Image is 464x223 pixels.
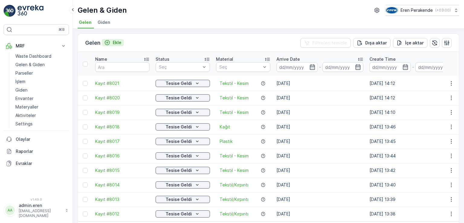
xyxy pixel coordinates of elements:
[166,196,192,202] p: Tesise Geldi
[4,145,69,157] a: Raporlar
[83,95,88,100] div: Toggle Row Selected
[16,160,66,166] p: Evraklar
[166,211,192,217] p: Tesise Geldi
[220,182,248,188] a: Tekstil/Kırpıntı
[83,168,88,173] div: Toggle Row Selected
[15,87,27,93] p: Giden
[20,99,44,104] span: Kayıt #8021
[322,62,364,72] input: dd/mm/yyyy
[220,138,233,144] span: Plastik
[95,62,150,72] input: Ara
[220,109,249,115] a: Tekstil - Kesim
[95,138,150,144] a: Kayıt #8017
[13,60,69,69] a: Gelen & Giden
[13,77,69,86] a: İşlem
[273,163,366,178] td: [DATE]
[95,167,150,173] a: Kayıt #8015
[156,109,210,116] button: Tesise Geldi
[273,192,366,207] td: [DATE]
[366,134,459,149] td: [DATE] 13:45
[83,110,88,115] div: Toggle Row Selected
[319,63,321,71] p: -
[273,149,366,163] td: [DATE]
[95,182,150,188] a: Kayıt #8014
[385,5,459,16] button: Eren Perakende(+03:00)
[5,109,32,114] span: Arrive Date :
[366,91,459,105] td: [DATE] 14:12
[16,148,66,154] p: Raporlar
[393,38,427,48] button: İçe aktar
[29,139,48,144] span: Devanlay
[366,120,459,134] td: [DATE] 13:46
[366,207,459,221] td: [DATE] 13:38
[95,95,150,101] span: Kayıt #8020
[366,149,459,163] td: [DATE] 13:44
[95,109,150,115] a: Kayıt #8019
[220,80,249,86] a: Tekstil - Kesim
[85,39,101,47] p: Gelen
[38,119,70,124] span: Tekstil - Kesim
[220,167,249,173] a: Tekstil - Kesim
[113,40,121,46] p: Ekle
[216,56,233,62] p: Material
[83,197,88,202] div: Toggle Row Selected
[401,7,433,13] p: Eren Perakende
[156,123,210,131] button: Tesise Geldi
[4,198,69,201] span: v 1.49.0
[273,178,366,192] td: [DATE]
[102,39,124,46] button: Ekle
[78,5,127,15] p: Gelen & Giden
[5,159,19,164] span: İçerik :
[95,196,150,202] a: Kayıt #8013
[15,79,25,85] p: İşlem
[4,40,69,52] button: MRF
[415,62,457,72] input: dd/mm/yyyy
[19,202,62,208] p: admin.eren
[166,138,192,144] p: Tesise Geldi
[13,86,69,94] a: Giden
[166,109,192,115] p: Tesise Geldi
[95,153,150,159] a: Kayıt #8016
[220,153,249,159] span: Tekstil - Kesim
[366,178,459,192] td: [DATE] 13:40
[219,64,261,70] p: Seç
[13,103,69,111] a: Materyaller
[220,196,248,202] a: Tekstil/Kırpıntı
[156,167,210,174] button: Tesise Geldi
[220,211,248,217] span: Tekstil/Kırpıntı
[4,157,69,170] a: Evraklar
[95,56,107,62] p: Name
[59,27,65,32] p: ⌘B
[385,7,398,14] img: image_16_2KwAvdm.png
[412,63,414,71] p: -
[95,80,150,86] span: Kayıt #8021
[5,129,28,134] span: Net Tutar :
[366,76,459,91] td: [DATE] 14:12
[13,52,69,60] a: Waste Dashboard
[95,124,150,130] a: Kayıt #8018
[156,138,210,145] button: Tesise Geldi
[156,152,210,160] button: Tesise Geldi
[28,129,40,134] span: 1.2 kg
[273,120,366,134] td: [DATE]
[369,62,411,72] input: dd/mm/yyyy
[5,139,29,144] span: Bölüm Adı :
[15,104,38,110] p: Materyaller
[166,153,192,159] p: Tesise Geldi
[5,149,18,154] span: Renk :
[273,76,366,91] td: [DATE]
[16,136,66,142] p: Olaylar
[156,80,210,87] button: Tesise Geldi
[156,181,210,189] button: Tesise Geldi
[5,205,15,215] div: AA
[13,69,69,77] a: Parseller
[13,111,69,120] a: Aktiviteler
[83,81,88,86] div: Toggle Row Selected
[220,95,249,101] span: Tekstil - Kesim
